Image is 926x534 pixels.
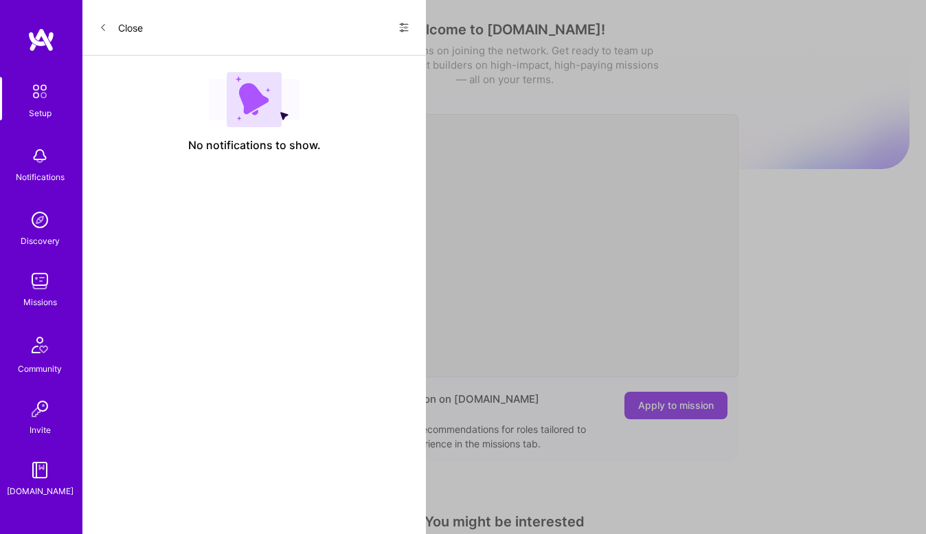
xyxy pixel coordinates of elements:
img: teamwork [26,267,54,295]
img: bell [26,142,54,170]
img: Invite [26,395,54,423]
button: Close [99,16,143,38]
img: guide book [26,456,54,484]
div: Notifications [16,170,65,184]
img: setup [25,77,54,106]
div: Discovery [21,234,60,248]
div: Missions [23,295,57,309]
div: Community [18,361,62,376]
span: No notifications to show. [188,138,321,153]
div: [DOMAIN_NAME] [7,484,74,498]
div: Invite [30,423,51,437]
img: logo [27,27,55,52]
div: Setup [29,106,52,120]
img: empty [209,72,300,127]
img: Community [23,329,56,361]
img: discovery [26,206,54,234]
